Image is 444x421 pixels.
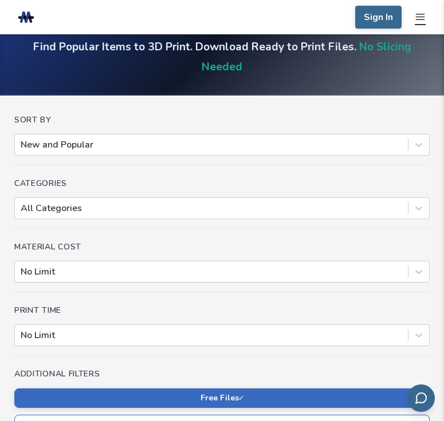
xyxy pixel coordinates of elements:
[33,39,411,74] h4: Find Popular Items to 3D Print. Download Ready to Print Files.
[355,6,402,29] button: Sign In
[21,267,23,277] input: No Limit
[21,140,23,150] input: New and Popular
[21,330,23,340] input: No Limit
[21,203,23,213] input: All Categories
[202,39,411,74] a: No Slicing Needed
[14,388,430,408] button: Free Files✓
[415,11,426,22] button: mobile navigation menu
[14,306,430,315] h4: Print Time
[14,243,430,252] h4: Material Cost
[407,384,435,412] button: Send feedback via email
[14,370,430,379] h4: Additional Filters
[14,116,430,125] h4: Sort By
[14,179,430,188] h4: Categories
